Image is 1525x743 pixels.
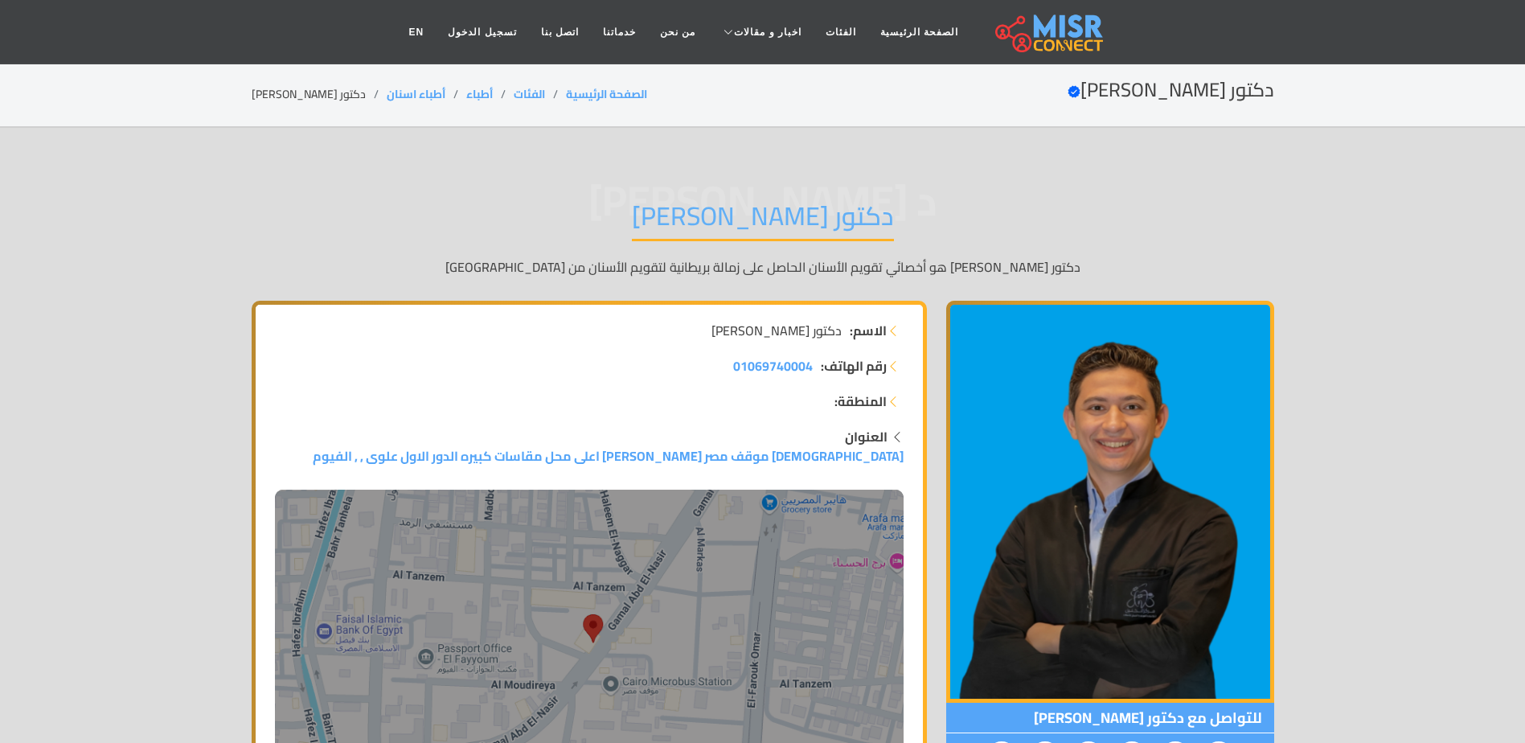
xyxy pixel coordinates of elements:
a: الصفحة الرئيسية [868,17,970,47]
strong: المنطقة: [834,392,887,411]
li: دكتور [PERSON_NAME] [252,86,387,103]
a: أطباء [466,84,493,105]
h1: دكتور [PERSON_NAME] [632,200,894,241]
strong: الاسم: [850,321,887,340]
strong: العنوان [845,425,888,449]
span: للتواصل مع دكتور [PERSON_NAME] [946,703,1274,733]
span: دكتور [PERSON_NAME] [711,321,842,340]
a: أطباء اسنان [387,84,445,105]
a: اتصل بنا [529,17,591,47]
span: 01069740004 [733,354,813,378]
span: اخبار و مقالات [734,25,801,39]
p: دكتور [PERSON_NAME] هو أخصائي تقويم الأسنان الحاصل على زمالة بريطانية لتقويم الأسنان من [GEOGRAPH... [252,257,1274,277]
img: main.misr_connect [995,12,1103,52]
a: من نحن [648,17,707,47]
a: EN [397,17,437,47]
a: اخبار و مقالات [707,17,814,47]
svg: Verified account [1068,85,1080,98]
strong: رقم الهاتف: [821,356,887,376]
a: الفئات [514,84,545,105]
img: دكتور محمد مصطفى خليل [946,301,1274,703]
a: خدماتنا [591,17,648,47]
a: الفئات [814,17,868,47]
a: تسجيل الدخول [436,17,528,47]
h2: دكتور [PERSON_NAME] [1068,79,1274,102]
a: 01069740004 [733,356,813,376]
a: الصفحة الرئيسية [566,84,647,105]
